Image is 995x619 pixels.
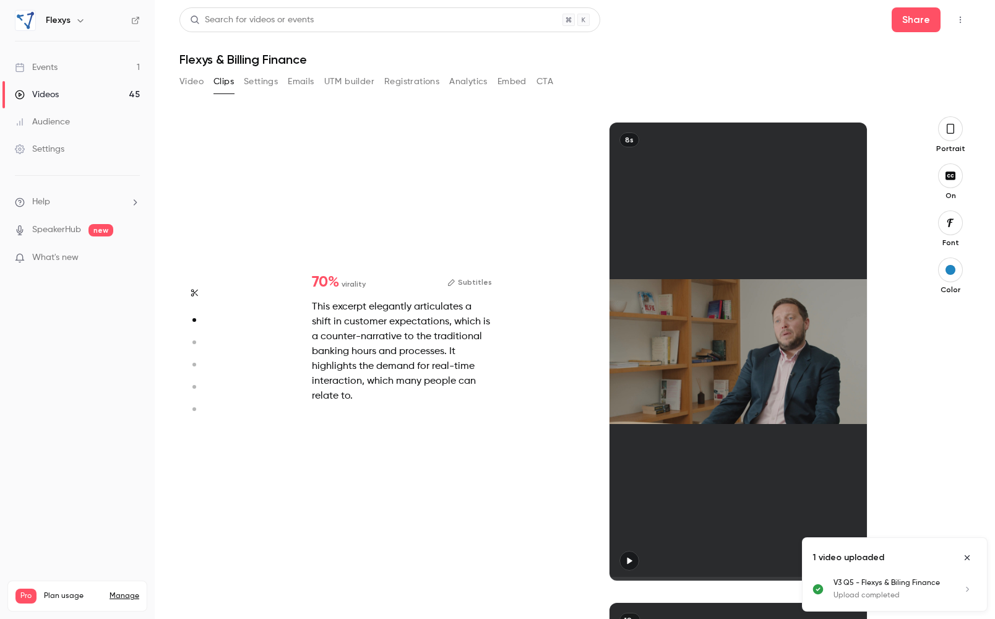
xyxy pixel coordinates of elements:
div: Events [15,61,58,74]
span: Help [32,196,50,209]
img: Flexys [15,11,35,30]
a: Manage [110,591,139,601]
span: Pro [15,589,37,604]
button: Registrations [384,72,439,92]
button: Settings [244,72,278,92]
button: Video [179,72,204,92]
button: Embed [497,72,527,92]
button: Top Bar Actions [950,10,970,30]
span: Plan usage [44,591,102,601]
button: Subtitles [447,275,492,290]
a: V3 Q5 - Flexys & Biling FinanceUpload completed [833,578,977,601]
p: Color [931,285,970,295]
p: On [931,191,970,201]
p: 1 video uploaded [812,552,884,564]
span: 70 % [312,275,339,290]
p: Font [931,238,970,248]
div: Audience [15,116,70,128]
h1: Flexys & Billing Finance [179,52,970,67]
div: Videos [15,89,59,101]
div: Search for videos or events [190,14,314,27]
button: Clips [213,72,234,92]
div: Settings [15,143,64,155]
a: SpeakerHub [32,223,81,236]
p: Upload completed [833,590,947,601]
button: CTA [536,72,553,92]
span: new [88,224,113,236]
span: virality [342,279,366,290]
ul: Uploads list [803,578,987,611]
button: Analytics [449,72,488,92]
h6: Flexys [46,14,71,27]
span: What's new [32,251,79,264]
div: This excerpt elegantly articulates a shift in customer expectations, which is a counter-narrative... [312,300,492,404]
p: Portrait [931,144,970,154]
button: Close uploads list [957,548,977,568]
li: help-dropdown-opener [15,196,140,209]
p: V3 Q5 - Flexys & Biling Finance [833,578,947,589]
button: UTM builder [324,72,374,92]
button: Share [892,7,941,32]
button: Emails [288,72,314,92]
